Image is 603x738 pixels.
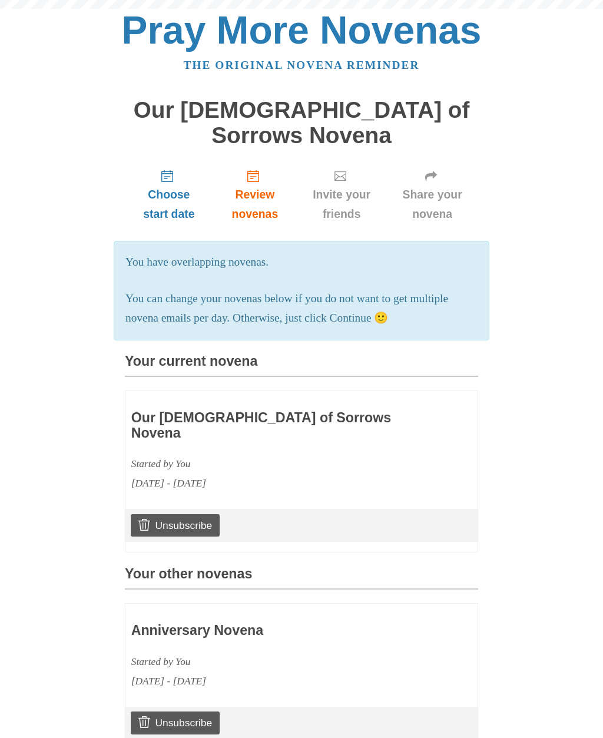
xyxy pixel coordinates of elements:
[131,623,403,638] h3: Anniversary Novena
[131,474,403,493] div: [DATE] - [DATE]
[137,185,201,224] span: Choose start date
[309,185,375,224] span: Invite your friends
[125,98,478,148] h1: Our [DEMOGRAPHIC_DATA] of Sorrows Novena
[131,711,220,734] a: Unsubscribe
[125,253,478,272] p: You have overlapping novenas.
[398,185,466,224] span: Share your novena
[213,160,297,230] a: Review novenas
[297,160,386,230] a: Invite your friends
[125,354,478,377] h3: Your current novena
[386,160,478,230] a: Share your novena
[225,185,285,224] span: Review novenas
[125,160,213,230] a: Choose start date
[131,454,403,474] div: Started by You
[184,59,420,71] a: The original novena reminder
[131,652,403,671] div: Started by You
[131,671,403,691] div: [DATE] - [DATE]
[131,514,220,537] a: Unsubscribe
[125,567,478,590] h3: Your other novenas
[125,289,478,328] p: You can change your novenas below if you do not want to get multiple novena emails per day. Other...
[131,411,403,441] h3: Our [DEMOGRAPHIC_DATA] of Sorrows Novena
[122,8,482,52] a: Pray More Novenas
